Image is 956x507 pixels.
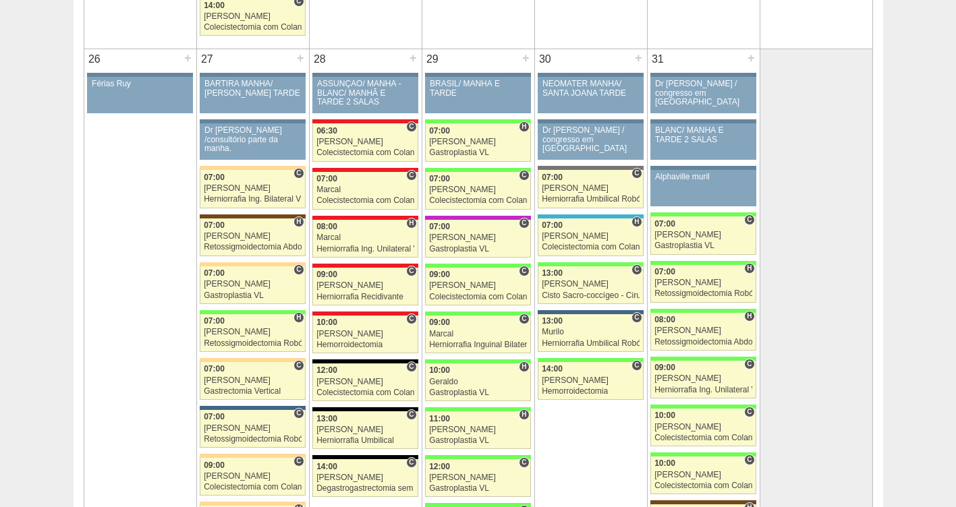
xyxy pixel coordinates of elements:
span: 07:00 [429,174,450,183]
span: Hospital [519,121,529,132]
div: Key: São Luiz - Jabaquara [538,310,643,314]
span: 08:00 [654,315,675,324]
span: Hospital [631,216,642,227]
a: C 09:00 [PERSON_NAME] Herniorrafia Ing. Unilateral VL [650,361,756,398]
div: Key: Brasil [538,358,643,362]
span: 09:00 [204,460,225,470]
a: C 07:00 [PERSON_NAME] Retossigmoidectomia Robótica [200,410,305,448]
div: Colecistectomia com Colangiografia VL [204,483,302,491]
div: [PERSON_NAME] [204,424,302,433]
div: 30 [535,49,556,69]
span: Hospital [519,361,529,372]
div: [PERSON_NAME] [316,473,414,482]
div: Key: Brasil [425,503,530,507]
div: [PERSON_NAME] [654,278,752,287]
span: Consultório [406,121,416,132]
div: Key: Santa Joana [650,500,756,504]
div: Marcal [316,185,414,194]
span: 09:00 [429,270,450,279]
div: [PERSON_NAME] [654,374,752,383]
span: Consultório [631,312,642,323]
span: 10:00 [654,411,675,420]
div: Key: Brasil [425,119,530,123]
a: C 09:00 Marcal Herniorrafia Inguinal Bilateral [425,316,530,353]
span: 11:00 [429,414,450,423]
div: Herniorrafia Umbilical Robótica [542,195,640,204]
a: BLANC/ MANHÃ E TARDE 2 SALAS [650,123,756,160]
div: [PERSON_NAME] [316,138,414,146]
div: Key: Brasil [425,311,530,316]
div: Key: Bartira [200,502,305,506]
a: Férias Ruy [87,77,192,113]
span: Consultório [406,314,416,324]
div: [PERSON_NAME] [316,425,414,434]
a: Dr [PERSON_NAME] / congresso em [GEOGRAPHIC_DATA] [650,77,756,113]
div: Key: Aviso [312,73,418,77]
div: Key: Assunção [312,264,418,268]
span: Hospital [744,263,754,274]
a: ASSUNÇÃO/ MANHÃ -BLANC/ MANHÃ E TARDE 2 SALAS [312,77,418,113]
span: Hospital [406,218,416,229]
span: 07:00 [654,219,675,229]
div: Key: Assunção [312,119,418,123]
a: H 11:00 [PERSON_NAME] Gastroplastia VL [425,411,530,449]
div: Colecistectomia com Colangiografia VL [316,388,414,397]
span: Hospital [293,312,304,323]
div: Retossigmoidectomia Abdominal VL [654,338,752,347]
div: Key: Aviso [425,73,530,77]
div: Key: Aviso [650,119,756,123]
span: 10:00 [429,365,450,375]
span: Consultório [293,360,304,371]
div: [PERSON_NAME] [316,378,414,386]
div: Key: Brasil [425,168,530,172]
span: 07:00 [204,364,225,374]
a: C 09:00 [PERSON_NAME] Herniorrafia Recidivante [312,268,418,305]
div: Retossigmoidectomia Robótica [654,289,752,298]
div: Key: Neomater [538,214,643,218]
div: 31 [648,49,669,69]
div: 29 [422,49,443,69]
div: [PERSON_NAME] [542,232,640,241]
span: 08:00 [316,222,337,231]
a: C 12:00 [PERSON_NAME] Gastroplastia VL [425,459,530,497]
span: 14:00 [542,364,563,374]
div: Key: Aviso [200,73,305,77]
div: Férias Ruy [92,80,188,88]
div: [PERSON_NAME] [542,280,640,289]
span: 07:00 [316,174,337,183]
div: Colecistectomia com Colangiografia VL [204,23,302,32]
div: [PERSON_NAME] [429,425,527,434]
div: BARTIRA MANHÃ/ [PERSON_NAME] TARDE [204,80,301,97]
a: C 10:00 [PERSON_NAME] Hemorroidectomia [312,316,418,353]
div: Key: Aviso [538,73,643,77]
a: H 08:00 Marcal Herniorrafia Ing. Unilateral VL [312,220,418,258]
div: [PERSON_NAME] [542,376,640,385]
span: Consultório [406,266,416,276]
div: [PERSON_NAME] [204,12,302,21]
div: + [520,49,532,67]
div: Colecistectomia com Colangiografia VL [429,293,527,301]
div: Geraldo [429,378,527,386]
span: Consultório [519,457,529,468]
div: Key: Blanc [312,455,418,459]
a: C 07:00 [PERSON_NAME] Gastroplastia VL [650,216,756,254]
div: [PERSON_NAME] [316,330,414,338]
a: C 13:00 [PERSON_NAME] Cisto Sacro-coccígeo - Cirurgia [538,266,643,304]
div: [PERSON_NAME] [204,280,302,289]
a: H 07:00 [PERSON_NAME] Colecistectomia com Colangiografia VL [538,218,643,256]
div: [PERSON_NAME] [429,281,527,290]
div: Key: Bartira [200,358,305,362]
span: 07:00 [204,412,225,421]
div: Key: Brasil [650,357,756,361]
div: Colecistectomia com Colangiografia VL [654,481,752,490]
div: Key: Assunção [312,311,418,316]
div: [PERSON_NAME] [429,233,527,242]
div: Marcal [429,330,527,338]
div: Key: Bartira [200,454,305,458]
div: Degastrogastrectomia sem vago [316,484,414,493]
div: [PERSON_NAME] [654,231,752,239]
div: Key: Brasil [650,405,756,409]
div: Key: Brasil [650,452,756,456]
span: Consultório [293,456,304,467]
div: [PERSON_NAME] [204,472,302,481]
